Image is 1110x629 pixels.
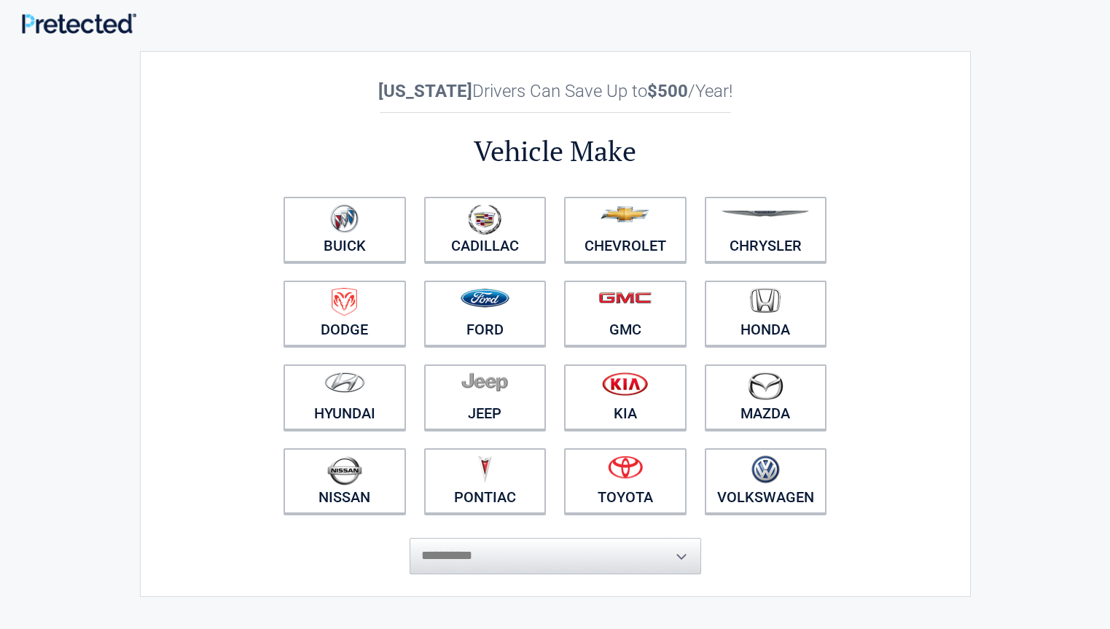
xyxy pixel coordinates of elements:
img: pontiac [477,456,492,483]
img: mazda [747,372,783,400]
img: volkswagen [751,456,780,484]
a: Buick [284,197,406,262]
b: $500 [647,81,688,101]
a: Dodge [284,281,406,346]
a: Jeep [424,364,547,430]
a: Ford [424,281,547,346]
a: Chevrolet [564,197,687,262]
a: Pontiac [424,448,547,514]
img: gmc [598,292,652,304]
h2: Vehicle Make [275,133,836,170]
img: dodge [332,288,357,316]
a: GMC [564,281,687,346]
img: nissan [327,456,362,485]
img: honda [750,288,781,313]
img: Main Logo [22,13,136,34]
a: Volkswagen [705,448,827,514]
img: cadillac [468,204,501,235]
a: Nissan [284,448,406,514]
a: Cadillac [424,197,547,262]
a: Kia [564,364,687,430]
img: ford [461,289,509,308]
a: Mazda [705,364,827,430]
img: chevrolet [601,206,649,222]
a: Hyundai [284,364,406,430]
img: buick [330,204,359,233]
a: Honda [705,281,827,346]
a: Toyota [564,448,687,514]
img: chrysler [721,211,810,217]
b: [US_STATE] [378,81,472,101]
a: Chrysler [705,197,827,262]
img: toyota [608,456,643,479]
img: hyundai [324,372,365,393]
img: kia [602,372,648,396]
h2: Drivers Can Save Up to /Year [275,81,836,101]
img: jeep [461,372,508,392]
